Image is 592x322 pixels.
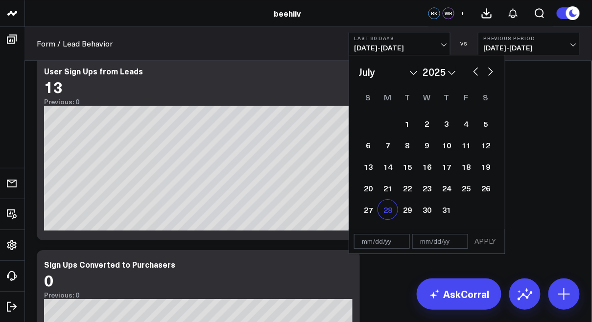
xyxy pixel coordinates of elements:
[471,234,500,249] button: APPLY
[354,44,445,52] span: [DATE] - [DATE]
[274,8,301,19] a: beehiiv
[358,89,378,105] div: Sunday
[398,89,417,105] div: Tuesday
[483,44,574,52] span: [DATE] - [DATE]
[349,32,450,55] button: Last 90 Days[DATE]-[DATE]
[37,38,113,49] a: Form / Lead Behavior
[44,291,353,299] div: Previous: 0
[44,98,353,106] div: Previous: 0
[44,271,53,289] div: 0
[44,66,143,76] div: User Sign Ups from Leads
[455,41,473,46] div: VS
[417,278,501,310] a: AskCorral
[461,10,465,17] span: +
[428,7,440,19] div: BK
[378,89,398,105] div: Monday
[417,89,437,105] div: Wednesday
[483,35,574,41] b: Previous Period
[354,35,445,41] b: Last 90 Days
[3,298,22,316] a: Log Out
[478,32,580,55] button: Previous Period[DATE]-[DATE]
[456,89,476,105] div: Friday
[412,234,468,249] input: mm/dd/yy
[476,89,496,105] div: Saturday
[44,259,175,270] div: Sign Ups Converted to Purchasers
[457,7,469,19] button: +
[44,78,63,95] div: 13
[437,89,456,105] div: Thursday
[443,7,454,19] div: WB
[354,234,410,249] input: mm/dd/yy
